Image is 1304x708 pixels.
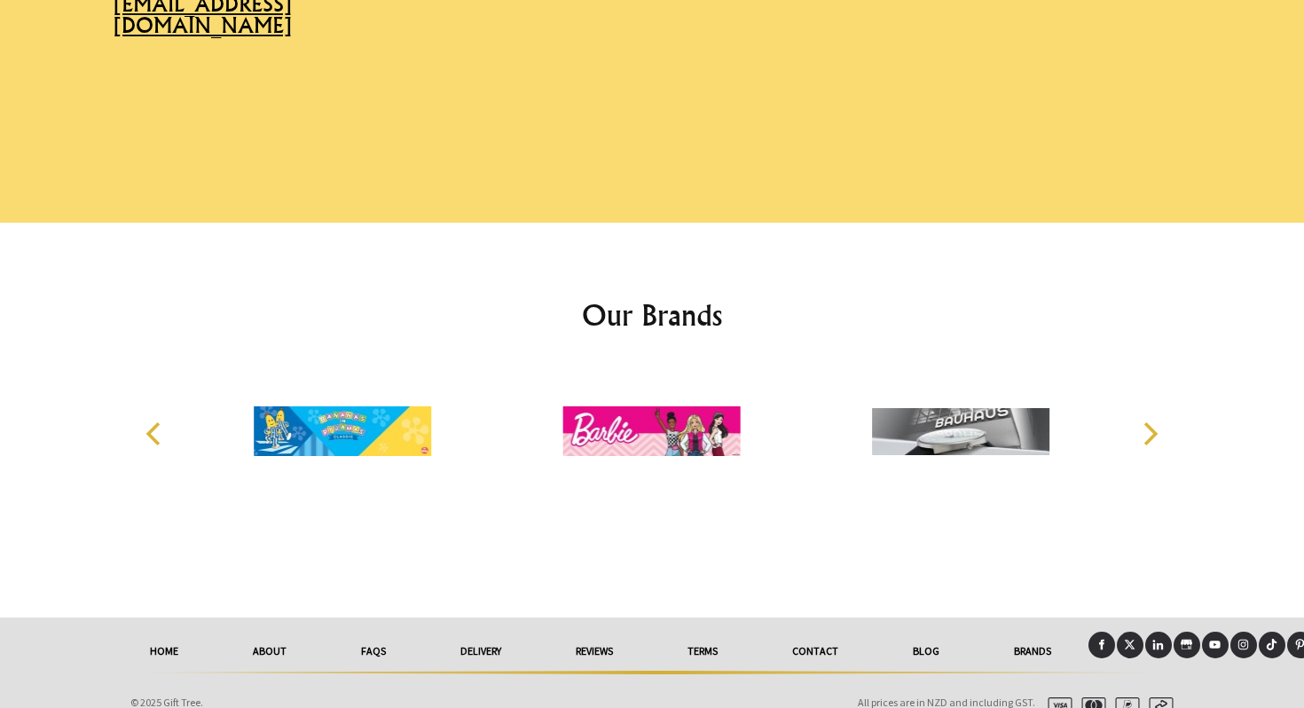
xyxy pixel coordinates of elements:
a: About [216,632,324,671]
a: FAQs [324,632,423,671]
a: Facebook [1088,632,1115,658]
a: HOME [113,632,216,671]
a: Tiktok [1259,632,1285,658]
a: Instagram [1230,632,1257,658]
a: Terms [650,632,755,671]
a: X (Twitter) [1117,632,1143,658]
img: Bananas in Pyjamas [254,365,431,498]
a: LinkedIn [1145,632,1172,658]
img: Barbie [563,365,741,498]
a: reviews [538,632,650,671]
button: Previous [136,414,175,453]
a: delivery [423,632,538,671]
h2: Our Brands [127,294,1177,336]
a: Contact [755,632,876,671]
a: Brands [977,632,1088,671]
img: Bauhaus Watches [872,365,1049,498]
button: Next [1129,414,1168,453]
a: Blog [876,632,977,671]
a: Youtube [1202,632,1229,658]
